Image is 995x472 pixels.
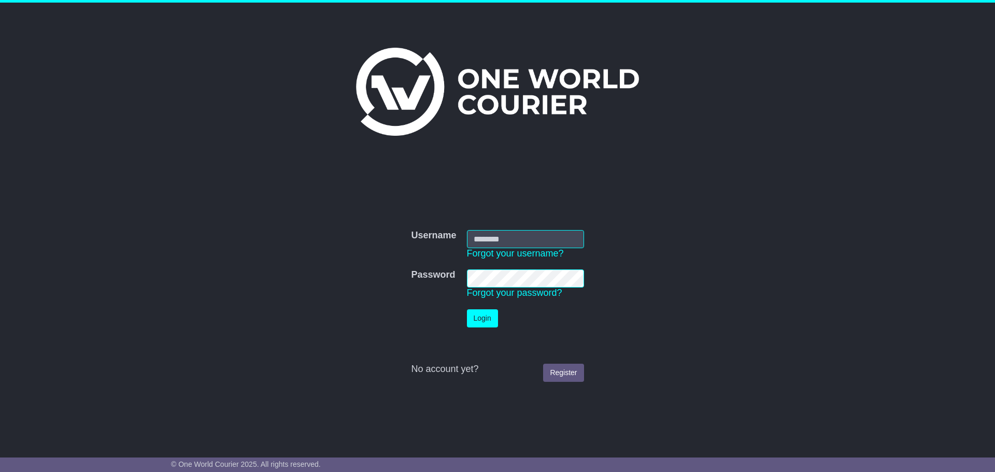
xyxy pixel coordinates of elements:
label: Username [411,230,456,241]
button: Login [467,309,498,327]
a: Forgot your username? [467,248,564,259]
div: No account yet? [411,364,584,375]
span: © One World Courier 2025. All rights reserved. [171,460,321,468]
label: Password [411,269,455,281]
a: Register [543,364,584,382]
img: One World [356,48,639,136]
a: Forgot your password? [467,288,562,298]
